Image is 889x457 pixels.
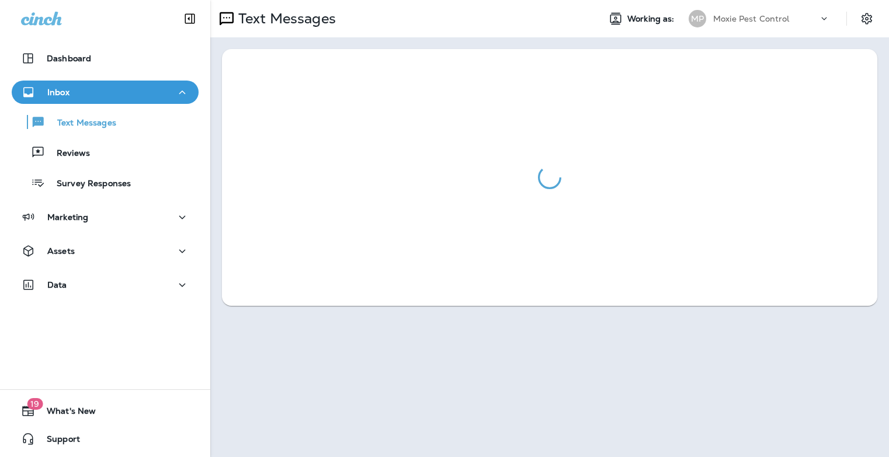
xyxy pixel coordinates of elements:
[173,7,206,30] button: Collapse Sidebar
[689,10,706,27] div: MP
[12,427,199,451] button: Support
[12,140,199,165] button: Reviews
[27,398,43,410] span: 19
[47,246,75,256] p: Assets
[12,239,199,263] button: Assets
[47,88,70,97] p: Inbox
[12,205,199,229] button: Marketing
[47,280,67,289] p: Data
[47,54,91,63] p: Dashboard
[12,399,199,423] button: 19What's New
[47,212,88,222] p: Marketing
[45,148,90,159] p: Reviews
[35,406,96,420] span: What's New
[12,47,199,70] button: Dashboard
[234,10,336,27] p: Text Messages
[856,8,877,29] button: Settings
[713,14,790,23] p: Moxie Pest Control
[12,110,199,134] button: Text Messages
[45,179,131,190] p: Survey Responses
[35,434,80,448] span: Support
[12,273,199,296] button: Data
[627,14,677,24] span: Working as:
[12,170,199,195] button: Survey Responses
[12,81,199,104] button: Inbox
[46,118,116,129] p: Text Messages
